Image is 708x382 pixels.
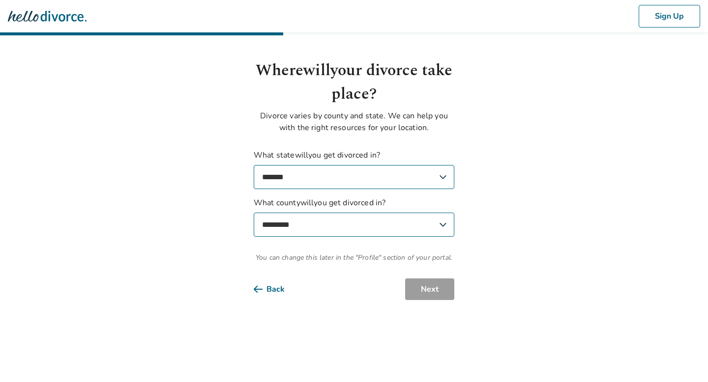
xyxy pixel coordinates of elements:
[254,165,454,189] select: What statewillyou get divorced in?
[254,213,454,237] select: What countywillyou get divorced in?
[8,6,87,26] img: Hello Divorce Logo
[254,197,454,237] label: What county will you get divorced in?
[659,335,708,382] iframe: Chat Widget
[254,252,454,263] span: You can change this later in the "Profile" section of your portal.
[254,149,454,189] label: What state will you get divorced in?
[639,5,700,27] button: Sign Up
[254,59,454,106] h1: Where will your divorce take place?
[254,278,300,300] button: Back
[405,278,454,300] button: Next
[254,110,454,134] p: Divorce varies by county and state. We can help you with the right resources for your location.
